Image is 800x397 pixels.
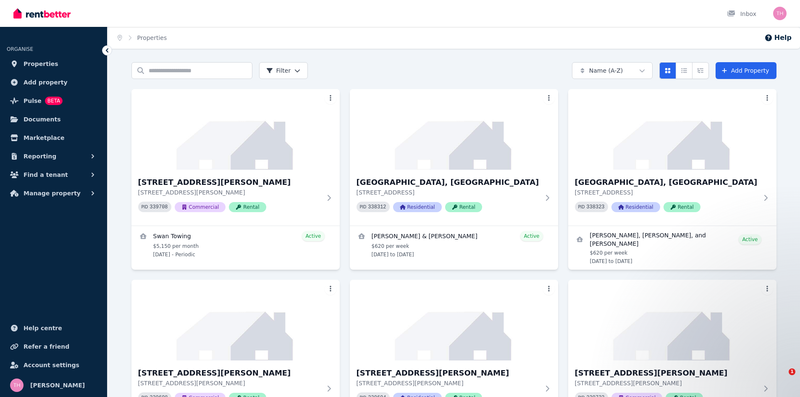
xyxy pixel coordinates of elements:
a: View details for Jazmaine Schicker, Ngamotu Wano, and George MacDonald [568,226,776,270]
a: Add property [7,74,100,91]
button: Help [764,33,792,43]
small: PID [142,205,148,209]
a: Add Property [716,62,776,79]
p: [STREET_ADDRESS][PERSON_NAME] [138,379,321,387]
div: View options [659,62,709,79]
button: More options [543,283,555,295]
a: Marketplace [7,129,100,146]
a: PulseBETA [7,92,100,109]
span: Residential [393,202,442,212]
button: Card view [659,62,676,79]
span: 1 [789,368,795,375]
a: Properties [7,55,100,72]
span: Account settings [24,360,79,370]
span: Name (A-Z) [589,66,623,75]
span: Documents [24,114,61,124]
span: Residential [611,202,660,212]
a: 2C Rayleigh Street, Middle Swan[GEOGRAPHIC_DATA], [GEOGRAPHIC_DATA][STREET_ADDRESS]PID 338312Resi... [350,89,558,226]
span: ORGANISE [7,46,33,52]
a: Help centre [7,320,100,337]
button: More options [761,283,773,295]
h3: [GEOGRAPHIC_DATA], [GEOGRAPHIC_DATA] [357,176,540,188]
span: Add property [24,77,68,87]
img: Tamara Heald [773,7,787,20]
img: 7 Halifax Drive, Davenport [568,280,776,360]
p: [STREET_ADDRESS][PERSON_NAME] [138,188,321,197]
p: [STREET_ADDRESS][PERSON_NAME] [357,379,540,387]
span: Rental [445,202,482,212]
img: 1 Gallant Court, Midvale [131,89,340,170]
button: Expanded list view [692,62,709,79]
button: Manage property [7,185,100,202]
p: [STREET_ADDRESS][PERSON_NAME] [575,379,758,387]
span: Commercial [175,202,226,212]
button: Filter [259,62,308,79]
code: 338323 [586,204,604,210]
a: Account settings [7,357,100,373]
img: 6 Worrell Avenue, High Wycombe [350,280,558,360]
button: Compact list view [676,62,692,79]
h3: [STREET_ADDRESS][PERSON_NAME] [138,176,321,188]
a: View details for Swan Towing [131,226,340,263]
a: Refer a friend [7,338,100,355]
a: 2D Rayleigh Street, Middle Swan[GEOGRAPHIC_DATA], [GEOGRAPHIC_DATA][STREET_ADDRESS]PID 338323Resi... [568,89,776,226]
img: 6 Gallant Court, Midvale [131,280,340,360]
h3: [STREET_ADDRESS][PERSON_NAME] [357,367,540,379]
span: Refer a friend [24,342,69,352]
img: Tamara Heald [10,379,24,392]
button: More options [761,92,773,104]
span: [PERSON_NAME] [30,380,85,390]
span: Find a tenant [24,170,68,180]
a: Documents [7,111,100,128]
small: PID [360,205,367,209]
nav: Breadcrumb [108,27,177,49]
a: Properties [137,34,167,41]
img: RentBetter [13,7,71,20]
span: Rental [229,202,266,212]
button: Name (A-Z) [572,62,653,79]
span: Rental [664,202,700,212]
p: [STREET_ADDRESS] [575,188,758,197]
span: Reporting [24,151,56,161]
button: More options [325,92,336,104]
button: More options [543,92,555,104]
h3: [STREET_ADDRESS][PERSON_NAME] [138,367,321,379]
code: 338312 [368,204,386,210]
span: Properties [24,59,58,69]
h3: [GEOGRAPHIC_DATA], [GEOGRAPHIC_DATA] [575,176,758,188]
a: 1 Gallant Court, Midvale[STREET_ADDRESS][PERSON_NAME][STREET_ADDRESS][PERSON_NAME]PID 339708Comme... [131,89,340,226]
img: 2D Rayleigh Street, Middle Swan [568,89,776,170]
button: Find a tenant [7,166,100,183]
span: Manage property [24,188,81,198]
span: BETA [45,97,63,105]
button: Reporting [7,148,100,165]
span: Pulse [24,96,42,106]
p: [STREET_ADDRESS] [357,188,540,197]
h3: [STREET_ADDRESS][PERSON_NAME] [575,367,758,379]
span: Filter [266,66,291,75]
img: 2C Rayleigh Street, Middle Swan [350,89,558,170]
span: Help centre [24,323,62,333]
span: Marketplace [24,133,64,143]
code: 339708 [150,204,168,210]
small: PID [578,205,585,209]
button: More options [325,283,336,295]
iframe: Intercom live chat [771,368,792,389]
div: Inbox [727,10,756,18]
a: View details for Sharon & Andrew Saines [350,226,558,263]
